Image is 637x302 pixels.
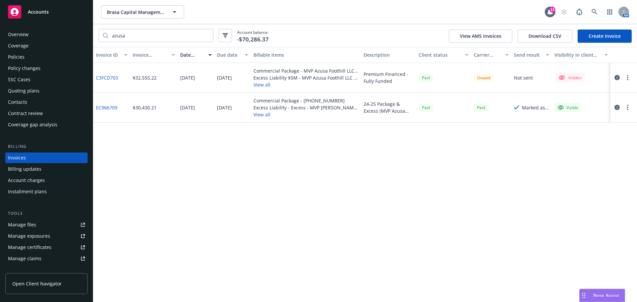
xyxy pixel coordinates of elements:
a: SSC Cases [5,74,88,85]
a: Contacts [5,97,88,107]
div: Commercial Package - [PHONE_NUMBER] [253,97,358,104]
a: EC966709 [96,104,117,111]
div: Paid [474,103,488,112]
button: Invoice amount [130,47,178,63]
div: $30,430.21 [133,104,157,111]
a: Accounts [5,3,88,21]
div: Description [364,51,413,58]
div: Tools [5,210,88,217]
a: Overview [5,29,88,40]
a: C3FCD703 [96,74,118,81]
input: Filter by keyword... [108,29,213,42]
div: Premium Financed - Fully Funded [364,71,413,85]
button: Visibility in client dash [552,47,610,63]
div: Billing updates [8,164,41,174]
a: Coverage [5,40,88,51]
div: Billing [5,143,88,150]
div: Excess Liability $5M - MVP Azusa Foothill LLC - [PHONE_NUMBER] [253,74,358,81]
div: Coverage gap analysis [8,119,57,130]
span: Accounts [28,9,49,15]
a: Search [588,5,601,19]
div: [DATE] [180,104,195,111]
div: Commercial Package - MVP Azusa Foothill LLC - [PHONE_NUMBER] [253,67,358,74]
div: Drag to move [580,289,588,302]
div: 13 [549,7,555,13]
a: Manage BORs [5,265,88,275]
button: Download CSV [518,30,572,43]
div: SSC Cases [8,74,31,85]
a: Policy changes [5,63,88,74]
div: Policy changes [8,63,40,74]
button: Date issued [177,47,214,63]
button: View AMS invoices [449,30,512,43]
span: Paid [419,103,433,112]
div: [DATE] [180,74,195,81]
svg: Search [103,33,108,38]
div: Unpaid [474,74,494,82]
div: Billable items [253,51,358,58]
div: Visible [558,104,578,110]
button: Due date [214,47,251,63]
div: Send result [514,51,542,58]
div: Marked as sent [522,104,549,111]
button: Carrier status [471,47,512,63]
div: Date issued [180,51,204,58]
div: Excess Liability - Excess - MVP [PERSON_NAME] ($1M x $5M) - 84773V241ALI [253,104,358,111]
button: Billable items [251,47,361,63]
div: Not sent [514,74,533,81]
a: Account charges [5,175,88,186]
button: Nova Assist [579,289,625,302]
div: Hidden [558,74,582,82]
a: Coverage gap analysis [5,119,88,130]
span: Open Client Navigator [12,280,62,287]
div: [DATE] [217,104,232,111]
div: 24-25 Package & Excess (MVP Azusa Foothill, LLC - 900 W Foothill) - UIP/Allied Specialty & StarStone [364,100,413,114]
div: Invoice amount [133,51,168,58]
button: Description [361,47,416,63]
div: Manage claims [8,253,41,264]
a: Manage certificates [5,242,88,253]
a: Invoices [5,152,88,163]
div: Installment plans [8,186,47,197]
div: $32,555.22 [133,74,157,81]
div: Manage certificates [8,242,51,253]
a: Start snowing [557,5,571,19]
div: Visibility in client dash [554,51,601,58]
span: Brasa Capital Management, LLC [107,9,164,16]
button: View all [253,81,358,88]
span: -$70,286.37 [237,35,269,44]
a: Switch app [603,5,616,19]
div: Contacts [8,97,27,107]
a: Billing updates [5,164,88,174]
div: Invoice ID [96,51,120,58]
div: Contract review [8,108,43,119]
div: Invoices [8,152,26,163]
a: Create Invoice [578,30,632,43]
a: Manage files [5,219,88,230]
div: Paid [419,74,433,82]
div: [DATE] [217,74,232,81]
div: Due date [217,51,241,58]
button: Send result [511,47,552,63]
div: Manage files [8,219,36,230]
a: Manage claims [5,253,88,264]
button: Client status [416,47,471,63]
a: Report a Bug [573,5,586,19]
div: Policies [8,52,25,62]
a: Contract review [5,108,88,119]
div: Account charges [8,175,45,186]
button: Brasa Capital Management, LLC [101,5,184,19]
div: Manage BORs [8,265,39,275]
button: View all [253,111,358,118]
a: Installment plans [5,186,88,197]
a: Manage exposures [5,231,88,241]
div: Coverage [8,40,29,51]
div: Client status [419,51,461,58]
a: Quoting plans [5,86,88,96]
span: Account balance [237,30,269,42]
div: Overview [8,29,29,40]
button: Invoice ID [93,47,130,63]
